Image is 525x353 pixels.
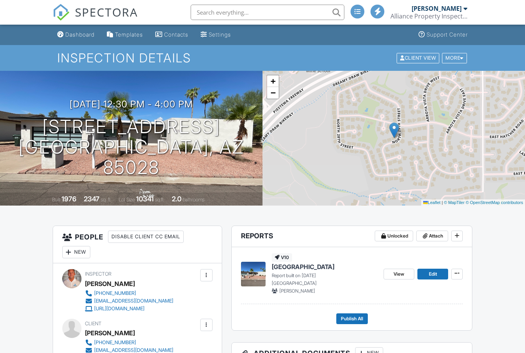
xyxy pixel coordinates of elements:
a: Contacts [152,28,191,42]
a: Zoom out [267,87,279,99]
h1: Inspection Details [57,51,467,65]
div: [PHONE_NUMBER] [94,290,136,296]
div: Settings [209,31,231,38]
span: bathrooms [183,197,204,202]
span: Lot Size [119,197,135,202]
div: More [442,53,467,63]
a: Templates [104,28,146,42]
div: [URL][DOMAIN_NAME] [94,306,145,312]
a: © MapTiler [444,200,465,205]
div: Support Center [427,31,468,38]
img: The Best Home Inspection Software - Spectora [53,4,70,21]
div: 1976 [61,195,76,203]
a: [URL][DOMAIN_NAME] [85,305,173,313]
a: Zoom in [267,75,279,87]
h3: [DATE] 12:30 pm - 4:00 pm [70,99,193,109]
a: [EMAIL_ADDRESS][DOMAIN_NAME] [85,297,173,305]
div: Dashboard [65,31,95,38]
div: [PERSON_NAME] [85,327,135,339]
h1: [STREET_ADDRESS] [GEOGRAPHIC_DATA], AZ 85028 [12,117,250,177]
div: [PHONE_NUMBER] [94,340,136,346]
input: Search everything... [191,5,344,20]
a: [PHONE_NUMBER] [85,339,173,346]
div: [PERSON_NAME] [85,278,135,289]
span: SPECTORA [75,4,138,20]
div: [EMAIL_ADDRESS][DOMAIN_NAME] [94,298,173,304]
a: © OpenStreetMap contributors [466,200,523,205]
a: [PHONE_NUMBER] [85,289,173,297]
span: sq. ft. [101,197,111,202]
a: Client View [396,55,441,60]
span: Client [85,321,101,326]
div: Client View [397,53,439,63]
span: sq.ft. [155,197,164,202]
div: Alliance Property Inspections [390,12,467,20]
span: | [442,200,443,205]
div: New [62,246,90,258]
div: Contacts [164,31,188,38]
a: Leaflet [423,200,440,205]
div: [PERSON_NAME] [412,5,462,12]
a: Settings [198,28,234,42]
span: + [271,76,276,86]
img: Marker [389,122,399,138]
span: Inspector [85,271,111,277]
div: 2.0 [172,195,181,203]
div: Templates [115,31,143,38]
a: SPECTORA [53,10,138,27]
span: − [271,88,276,97]
span: Built [52,197,60,202]
h3: People [53,226,222,263]
div: 10341 [136,195,154,203]
div: 2347 [84,195,100,203]
div: Disable Client CC Email [108,231,184,243]
a: Support Center [415,28,471,42]
a: Dashboard [54,28,98,42]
